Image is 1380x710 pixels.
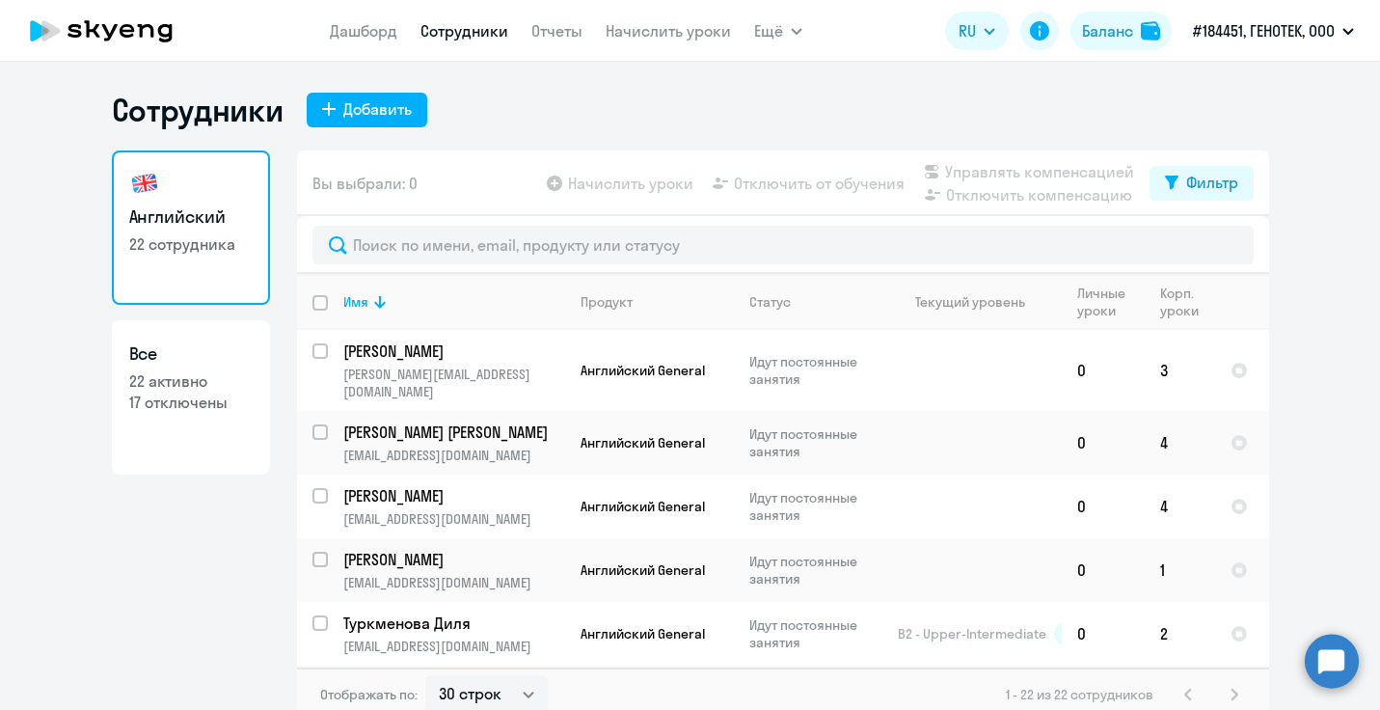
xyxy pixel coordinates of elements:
[1186,171,1238,194] div: Фильтр
[343,485,561,506] p: [PERSON_NAME]
[959,19,976,42] span: RU
[343,341,564,362] a: [PERSON_NAME]
[581,625,705,642] span: Английский General
[581,362,705,379] span: Английский General
[129,168,160,199] img: english
[343,613,564,634] a: Туркменова Диля
[1145,538,1215,602] td: 1
[112,150,270,305] a: Английский22 сотрудника
[343,422,561,443] p: [PERSON_NAME] [PERSON_NAME]
[581,434,705,451] span: Английский General
[1145,602,1215,666] td: 2
[1062,330,1145,411] td: 0
[330,21,397,41] a: Дашборд
[581,293,733,311] div: Продукт
[1150,166,1254,201] button: Фильтр
[1183,8,1364,54] button: #184451, ГЕНОТЕК, ООО
[343,341,561,362] p: [PERSON_NAME]
[754,19,783,42] span: Ещё
[1077,285,1131,319] div: Личные уроки
[343,549,561,570] p: [PERSON_NAME]
[1160,285,1202,319] div: Корп. уроки
[1077,285,1144,319] div: Личные уроки
[343,97,412,121] div: Добавить
[1160,285,1214,319] div: Корп. уроки
[129,392,253,413] p: 17 отключены
[1193,19,1335,42] p: #184451, ГЕНОТЕК, ООО
[945,12,1009,50] button: RU
[1145,330,1215,411] td: 3
[129,233,253,255] p: 22 сотрудника
[1145,411,1215,475] td: 4
[343,447,564,464] p: [EMAIL_ADDRESS][DOMAIN_NAME]
[749,425,881,460] p: Идут постоянные занятия
[343,293,564,311] div: Имя
[1141,21,1160,41] img: balance
[129,205,253,230] h3: Английский
[1062,475,1145,538] td: 0
[581,498,705,515] span: Английский General
[749,353,881,388] p: Идут постоянные занятия
[1062,538,1145,602] td: 0
[898,293,1061,311] div: Текущий уровень
[112,320,270,475] a: Все22 активно17 отключены
[581,293,633,311] div: Продукт
[754,12,802,50] button: Ещё
[749,489,881,524] p: Идут постоянные занятия
[343,366,564,400] p: [PERSON_NAME][EMAIL_ADDRESS][DOMAIN_NAME]
[749,293,881,311] div: Статус
[320,686,418,703] span: Отображать по:
[307,93,427,127] button: Добавить
[312,226,1254,264] input: Поиск по имени, email, продукту или статусу
[531,21,582,41] a: Отчеты
[606,21,731,41] a: Начислить уроки
[312,172,418,195] span: Вы выбрали: 0
[749,293,791,311] div: Статус
[129,341,253,367] h3: Все
[1070,12,1172,50] button: Балансbalance
[343,638,564,655] p: [EMAIL_ADDRESS][DOMAIN_NAME]
[1082,19,1133,42] div: Баланс
[1062,602,1145,666] td: 0
[1145,475,1215,538] td: 4
[915,293,1025,311] div: Текущий уровень
[112,91,284,129] h1: Сотрудники
[1006,686,1153,703] span: 1 - 22 из 22 сотрудников
[343,613,561,634] p: Туркменова Диля
[129,370,253,392] p: 22 активно
[343,549,564,570] a: [PERSON_NAME]
[343,485,564,506] a: [PERSON_NAME]
[1062,411,1145,475] td: 0
[343,422,564,443] a: [PERSON_NAME] [PERSON_NAME]
[581,561,705,579] span: Английский General
[343,293,368,311] div: Имя
[343,574,564,591] p: [EMAIL_ADDRESS][DOMAIN_NAME]
[749,616,881,651] p: Идут постоянные занятия
[420,21,508,41] a: Сотрудники
[898,625,1046,642] span: B2 - Upper-Intermediate
[343,510,564,528] p: [EMAIL_ADDRESS][DOMAIN_NAME]
[749,553,881,587] p: Идут постоянные занятия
